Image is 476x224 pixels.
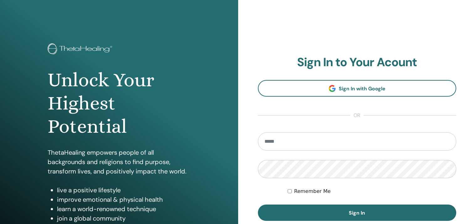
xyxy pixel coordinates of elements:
[48,68,191,138] h1: Unlock Your Highest Potential
[258,55,457,70] h2: Sign In to Your Acount
[288,188,456,195] div: Keep me authenticated indefinitely or until I manually logout
[350,112,364,119] span: or
[339,85,385,92] span: Sign In with Google
[258,80,457,97] a: Sign In with Google
[48,148,191,176] p: ThetaHealing empowers people of all backgrounds and religions to find purpose, transform lives, a...
[57,195,191,204] li: improve emotional & physical health
[57,204,191,214] li: learn a world-renowned technique
[258,205,457,221] button: Sign In
[57,214,191,223] li: join a global community
[294,188,331,195] label: Remember Me
[349,210,365,216] span: Sign In
[57,185,191,195] li: live a positive lifestyle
